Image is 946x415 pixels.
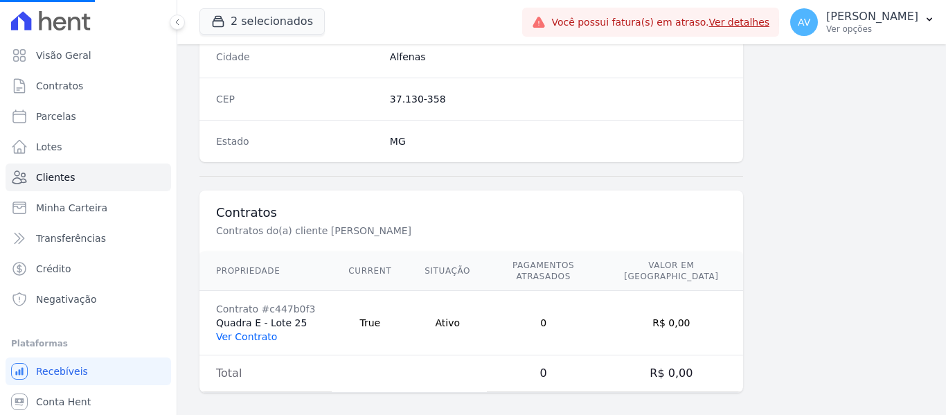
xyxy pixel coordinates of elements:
[6,255,171,283] a: Crédito
[779,3,946,42] button: AV [PERSON_NAME] Ver opções
[6,285,171,313] a: Negativação
[6,194,171,222] a: Minha Carteira
[408,291,487,355] td: Ativo
[36,48,91,62] span: Visão Geral
[216,50,379,64] dt: Cidade
[600,251,742,291] th: Valor em [GEOGRAPHIC_DATA]
[390,92,726,106] dd: 37.130-358
[390,134,726,148] dd: MG
[36,170,75,184] span: Clientes
[6,103,171,130] a: Parcelas
[199,251,332,291] th: Propriedade
[199,291,332,355] td: Quadra E - Lote 25
[216,134,379,148] dt: Estado
[600,355,742,392] td: R$ 0,00
[332,251,408,291] th: Current
[408,251,487,291] th: Situação
[826,24,918,35] p: Ver opções
[36,395,91,409] span: Conta Hent
[36,79,83,93] span: Contratos
[551,15,769,30] span: Você possui fatura(s) em atraso.
[36,262,71,276] span: Crédito
[798,17,810,27] span: AV
[332,291,408,355] td: True
[6,133,171,161] a: Lotes
[216,204,726,221] h3: Contratos
[487,291,600,355] td: 0
[199,8,325,35] button: 2 selecionados
[36,364,88,378] span: Recebíveis
[216,331,277,342] a: Ver Contrato
[6,357,171,385] a: Recebíveis
[216,224,681,238] p: Contratos do(a) cliente [PERSON_NAME]
[216,302,315,316] div: Contrato #c447b0f3
[36,231,106,245] span: Transferências
[6,164,171,191] a: Clientes
[36,109,76,123] span: Parcelas
[6,224,171,252] a: Transferências
[6,72,171,100] a: Contratos
[709,17,770,28] a: Ver detalhes
[36,140,62,154] span: Lotes
[11,335,166,352] div: Plataformas
[216,92,379,106] dt: CEP
[6,42,171,69] a: Visão Geral
[487,251,600,291] th: Pagamentos Atrasados
[36,292,97,306] span: Negativação
[390,50,726,64] dd: Alfenas
[199,355,332,392] td: Total
[36,201,107,215] span: Minha Carteira
[826,10,918,24] p: [PERSON_NAME]
[487,355,600,392] td: 0
[600,291,742,355] td: R$ 0,00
